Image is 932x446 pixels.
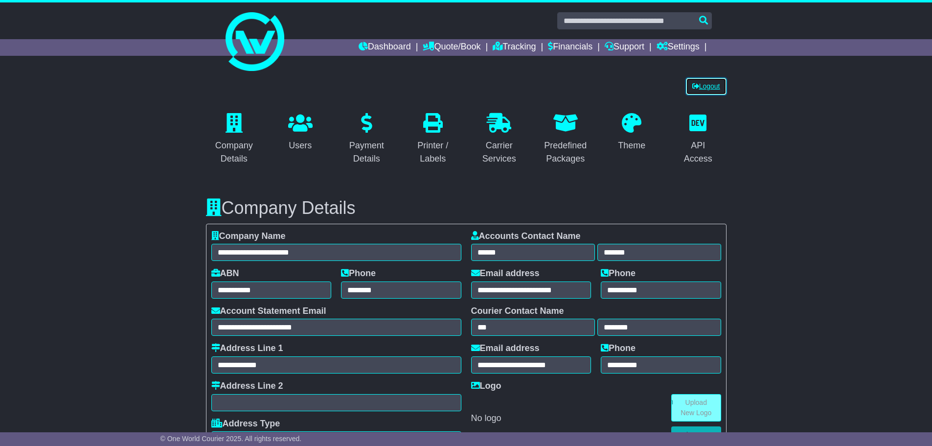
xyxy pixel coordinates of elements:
a: Dashboard [359,39,411,56]
div: Company Details [212,139,256,165]
label: Phone [601,343,636,354]
a: Company Details [206,110,263,169]
a: Carrier Services [471,110,528,169]
div: Theme [618,139,645,152]
label: Email address [471,268,540,279]
div: Payment Details [345,139,389,165]
div: Users [288,139,313,152]
a: Tracking [493,39,536,56]
label: Email address [471,343,540,354]
label: Account Statement Email [211,306,326,317]
a: Financials [548,39,592,56]
a: Payment Details [339,110,395,169]
a: Quote/Book [423,39,480,56]
a: Logout [686,78,727,95]
a: API Access [670,110,727,169]
label: Phone [601,268,636,279]
span: © One World Courier 2025. All rights reserved. [160,435,302,443]
div: API Access [676,139,720,165]
a: Users [282,110,319,156]
div: Carrier Services [477,139,522,165]
label: Accounts Contact Name [471,231,581,242]
a: Upload New Logo [671,394,721,422]
a: Predefined Packages [537,110,594,169]
label: Address Line 2 [211,381,283,392]
label: Courier Contact Name [471,306,564,317]
a: Support [605,39,644,56]
label: ABN [211,268,239,279]
div: Printer / Labels [411,139,455,165]
a: Printer / Labels [405,110,461,169]
div: Predefined Packages [544,139,588,165]
label: Phone [341,268,376,279]
span: No logo [471,413,501,423]
h3: Company Details [206,198,727,218]
label: Address Line 1 [211,343,283,354]
a: Theme [612,110,652,156]
label: Company Name [211,231,286,242]
label: Logo [471,381,501,392]
label: Address Type [211,419,280,429]
a: Settings [657,39,700,56]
